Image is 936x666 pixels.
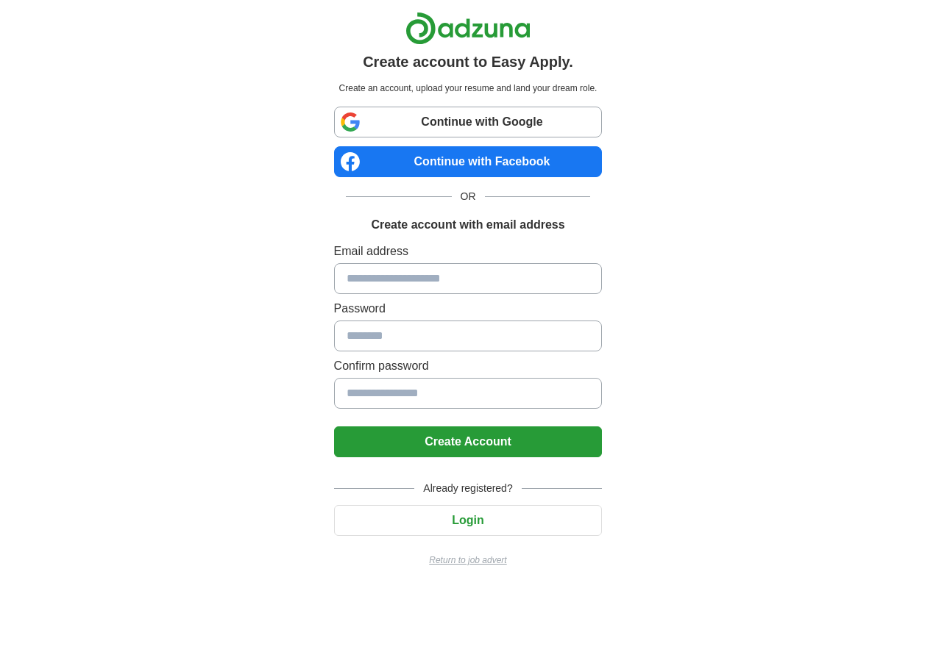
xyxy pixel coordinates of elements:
a: Login [334,514,603,526]
button: Create Account [334,426,603,457]
a: Return to job advert [334,554,603,567]
h1: Create account with email address [371,216,564,234]
label: Confirm password [334,357,603,375]
label: Email address [334,243,603,260]
a: Continue with Google [334,107,603,137]
button: Login [334,505,603,536]
img: Adzuna logo [405,12,531,45]
span: OR [452,189,485,204]
p: Create an account, upload your resume and land your dream role. [337,82,600,95]
label: Password [334,300,603,318]
h1: Create account to Easy Apply. [363,51,573,73]
a: Continue with Facebook [334,146,603,177]
span: Already registered? [414,481,521,496]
